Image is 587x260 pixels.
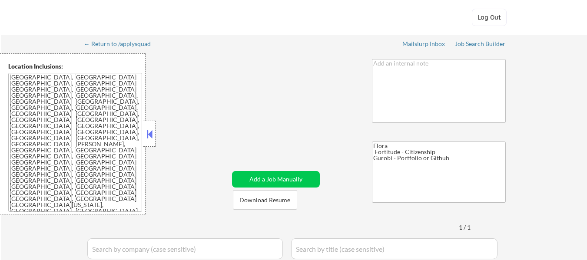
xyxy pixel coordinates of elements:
[84,41,159,47] div: ← Return to /applysquad
[291,238,497,259] input: Search by title (case sensitive)
[472,9,507,26] button: Log Out
[455,40,506,49] a: Job Search Builder
[459,223,479,232] div: 1 / 1
[87,238,283,259] input: Search by company (case sensitive)
[84,40,159,49] a: ← Return to /applysquad
[233,190,297,210] button: Download Resume
[232,171,320,188] button: Add a Job Manually
[402,40,446,49] a: Mailslurp Inbox
[8,62,142,71] div: Location Inclusions:
[402,41,446,47] div: Mailslurp Inbox
[455,41,506,47] div: Job Search Builder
